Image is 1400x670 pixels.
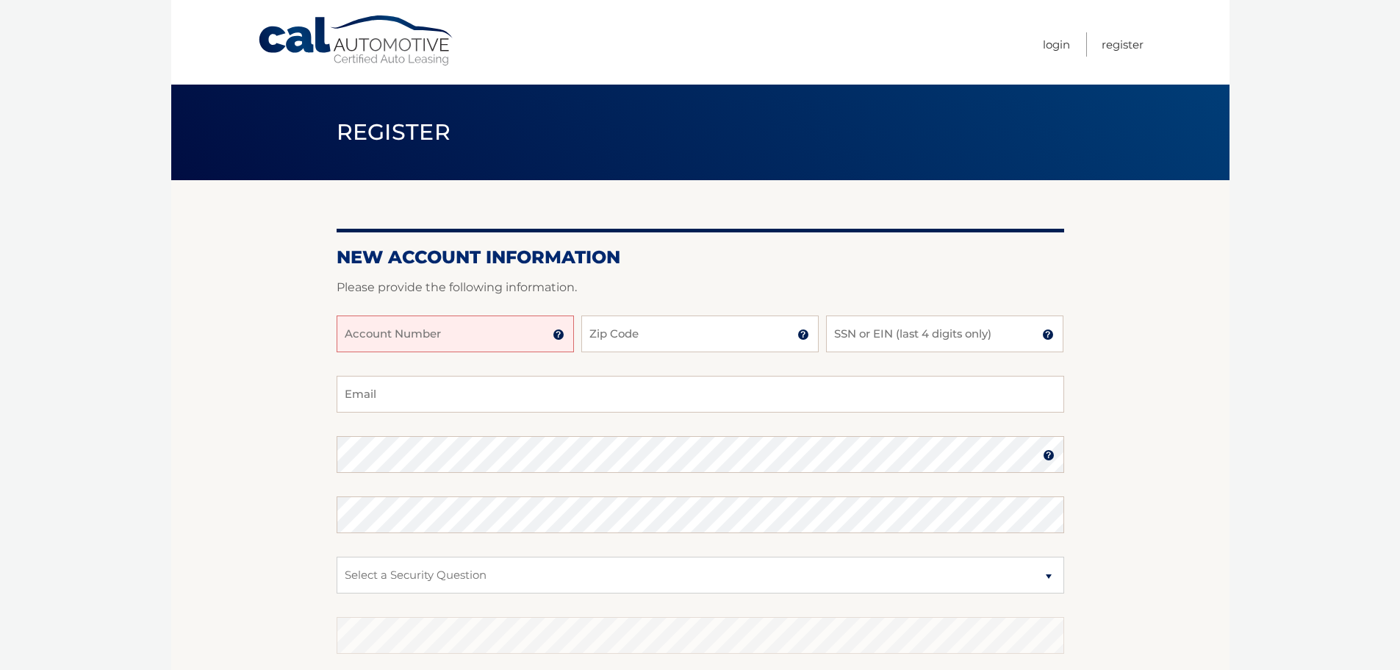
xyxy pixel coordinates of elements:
img: tooltip.svg [553,329,564,341]
h2: New Account Information [337,246,1064,268]
img: tooltip.svg [1042,329,1054,341]
a: Cal Automotive [257,15,456,67]
a: Register [1102,32,1144,57]
span: Register [337,118,451,146]
img: tooltip.svg [797,329,809,341]
a: Login [1043,32,1070,57]
input: Email [337,376,1064,413]
input: Account Number [337,316,574,352]
p: Please provide the following information. [337,277,1064,298]
input: SSN or EIN (last 4 digits only) [826,316,1063,352]
input: Zip Code [581,316,819,352]
img: tooltip.svg [1043,449,1055,461]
